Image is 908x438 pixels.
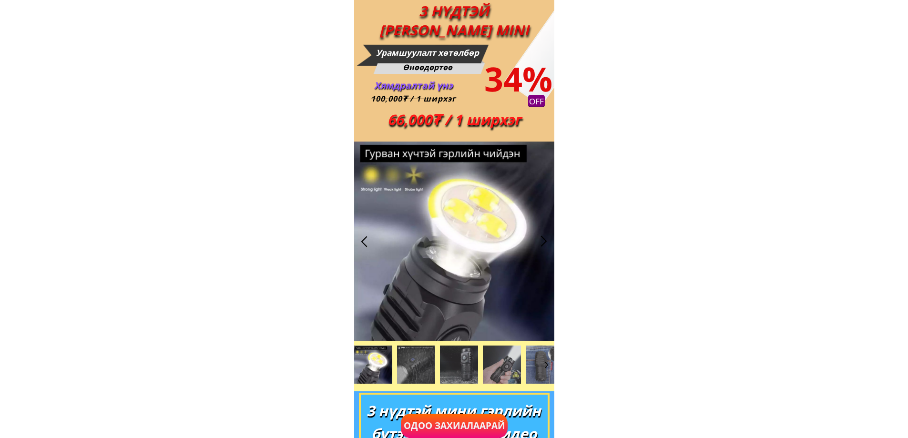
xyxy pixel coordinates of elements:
[366,93,461,105] div: 100,000₮ / 1 ширхэг
[375,46,480,60] div: Урамшуулалт хөтөлбөр
[367,1,541,79] div: 3 НҮДТЭЙ [PERSON_NAME] MINI ГЭРЭЛ
[401,414,508,438] p: Одоо захиалаарай
[401,61,455,74] div: Өнөөдөртөө
[380,108,528,131] div: 66,000₮ / 1 ширхэг
[373,78,454,93] div: Хямдралтай үнэ
[479,52,558,105] div: 34%
[528,95,544,107] mark: OFF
